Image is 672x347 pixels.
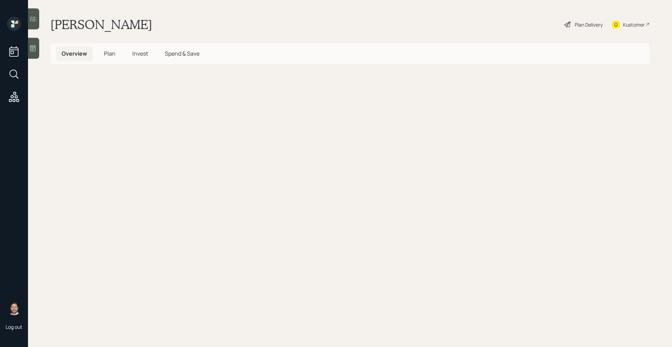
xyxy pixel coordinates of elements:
div: Plan Delivery [575,21,603,28]
span: Plan [104,50,115,57]
img: michael-russo-headshot.png [7,301,21,315]
span: Overview [62,50,87,57]
h1: [PERSON_NAME] [50,17,152,32]
span: Spend & Save [165,50,199,57]
div: Log out [6,324,22,330]
span: Invest [132,50,148,57]
div: Kustomer [623,21,645,28]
